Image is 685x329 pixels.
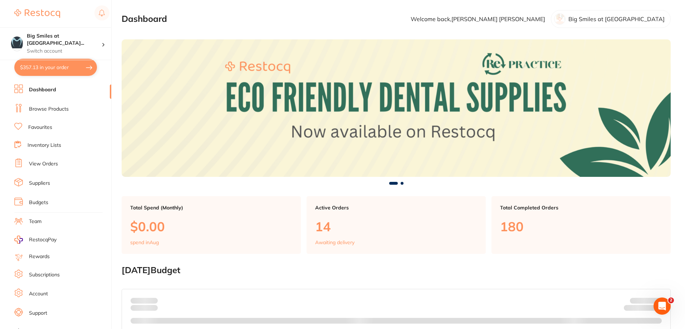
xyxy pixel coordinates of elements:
a: Budgets [29,199,48,206]
a: Browse Products [29,106,69,113]
p: Budget: [630,298,662,304]
strong: $0.00 [649,306,662,313]
p: 14 [315,219,477,234]
a: Inventory Lists [28,142,61,149]
h4: Big Smiles at Little Bay [27,33,102,47]
p: Big Smiles at [GEOGRAPHIC_DATA] [568,16,665,22]
strong: $NaN [648,297,662,304]
p: Spent: [131,298,158,304]
a: Total Spend (Monthly)$0.00spend inAug [122,196,301,254]
img: Restocq Logo [14,9,60,18]
a: Favourites [28,124,52,131]
a: Restocq Logo [14,5,60,22]
a: Support [29,310,47,317]
p: month [131,304,158,312]
a: Subscriptions [29,271,60,279]
img: Dashboard [122,39,671,177]
a: Account [29,290,48,297]
a: RestocqPay [14,236,57,244]
p: Remaining: [624,304,662,312]
strong: $0.00 [145,297,158,304]
button: $357.13 in your order [14,59,97,76]
p: $0.00 [130,219,292,234]
a: Dashboard [29,86,56,93]
p: Total Completed Orders [500,205,662,211]
p: 180 [500,219,662,234]
p: Awaiting delivery [315,240,354,245]
a: Suppliers [29,180,50,187]
h2: [DATE] Budget [122,265,671,275]
p: Active Orders [315,205,477,211]
a: View Orders [29,160,58,168]
a: Team [29,218,41,225]
img: RestocqPay [14,236,23,244]
iframe: Intercom live chat [654,297,671,315]
p: Welcome back, [PERSON_NAME] [PERSON_NAME] [411,16,545,22]
a: Rewards [29,253,50,260]
a: Total Completed Orders180 [491,196,671,254]
span: 2 [668,297,674,303]
p: spend in Aug [130,240,159,245]
span: RestocqPay [29,236,57,243]
img: Big Smiles at Little Bay [11,37,23,48]
p: Total Spend (Monthly) [130,205,292,211]
p: Switch account [27,48,102,55]
h2: Dashboard [122,14,167,24]
a: Active Orders14Awaiting delivery [307,196,486,254]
